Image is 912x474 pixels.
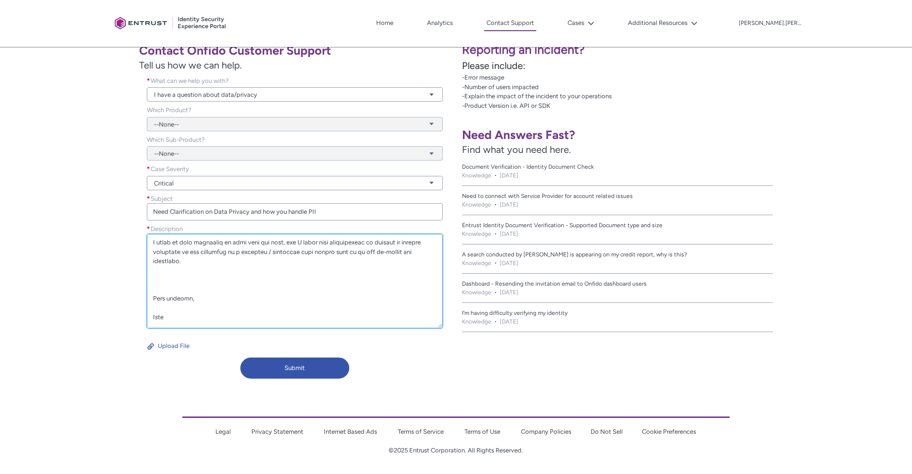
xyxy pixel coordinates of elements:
[398,428,444,435] a: Terms of Service
[182,446,730,455] p: ©2025 Entrust Corporation. All Rights Reserved.
[462,192,773,200] a: Need to connect with Service Provider for account related issues
[215,428,231,435] a: Legal
[462,162,773,171] a: Document Verification - Identity Document Check
[500,259,518,267] lightning-formatted-date-time: [DATE]
[462,288,491,297] li: Knowledge
[462,230,491,238] li: Knowledge
[462,73,907,110] p: -Error message -Number of users impacted -Explain the impact of the incident to your operations -...
[147,338,190,354] button: Upload File
[147,87,443,102] a: I have a question about data/privacy
[500,171,518,180] lightning-formatted-date-time: [DATE]
[462,127,773,142] h1: Need Answers Fast?
[151,195,173,202] span: Subject
[147,203,443,220] input: required
[425,16,455,30] a: Analytics, opens in new tab
[500,288,518,297] lightning-formatted-date-time: [DATE]
[147,224,151,234] span: required
[147,194,151,204] span: required
[739,20,801,27] p: [PERSON_NAME].[PERSON_NAME]
[147,164,151,174] span: required
[738,18,802,27] button: User Profile carl.lee
[464,428,500,435] a: Terms of Use
[147,234,443,328] textarea: required
[642,428,696,435] a: Cookie Preferences
[462,279,773,288] a: Dashboard - Resending the invitation email to Onfido dashboard users
[139,43,450,58] h1: Contact Onfido Customer Support
[462,200,491,209] li: Knowledge
[591,428,623,435] a: Do Not Sell
[147,106,191,114] span: Which Product?
[139,58,450,72] span: Tell us how we can help.
[626,16,700,30] button: Additional Resources
[462,309,773,317] a: I’m having difficulty verifying my identity
[462,250,773,259] a: A search conducted by [PERSON_NAME] is appearing on my credit report, why is this?
[462,41,907,59] p: Reporting an incident?
[484,16,536,31] a: Contact Support
[565,16,597,30] button: Cases
[462,58,907,73] p: Please include:
[151,165,189,173] span: Case Severity
[500,317,518,326] lightning-formatted-date-time: [DATE]
[500,230,518,238] lightning-formatted-date-time: [DATE]
[147,76,151,86] span: required
[147,136,205,143] span: Which Sub-Product?
[521,428,571,435] a: Company Policies
[462,144,571,155] span: Find what you need here.
[462,317,491,326] li: Knowledge
[240,358,349,379] button: Submit
[147,176,443,190] a: Critical
[374,16,396,30] a: Home
[151,77,229,84] span: What can we help you with?
[462,221,773,230] a: Entrust Identity Document Verification - Supported Document type and size
[324,428,377,435] a: Internet Based Ads
[462,259,491,267] li: Knowledge
[251,428,303,435] a: Privacy Statement
[500,200,518,209] lightning-formatted-date-time: [DATE]
[151,225,183,232] span: Description
[462,171,491,180] li: Knowledge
